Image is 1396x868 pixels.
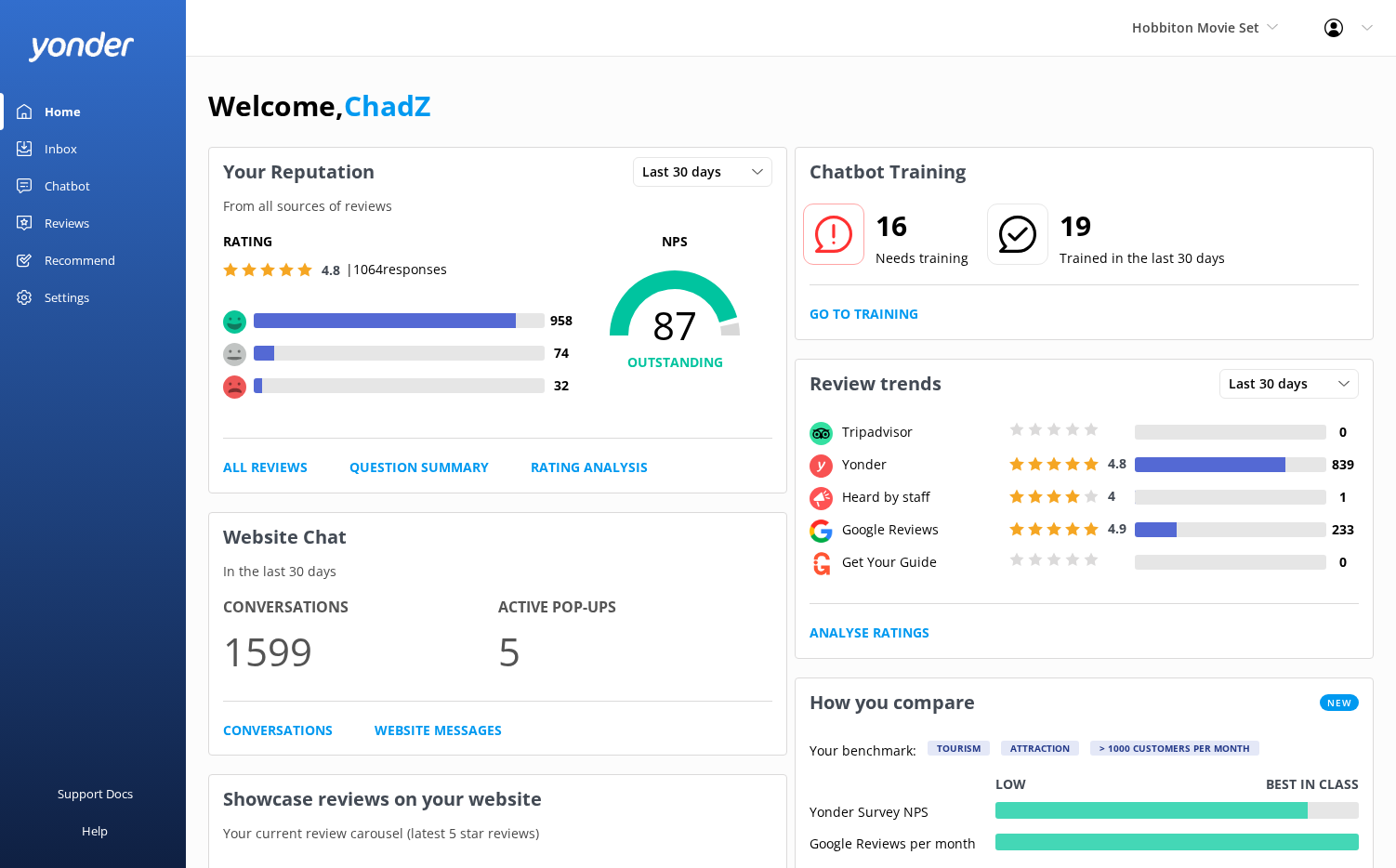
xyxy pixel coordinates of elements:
div: > 1000 customers per month [1090,741,1259,756]
p: 5 [498,620,773,682]
h2: 16 [876,204,968,248]
div: Inbox [45,130,77,167]
a: All Reviews [223,457,308,478]
p: Trained in the last 30 days [1060,248,1225,269]
div: Heard by staff [837,487,1005,507]
div: Chatbot [45,167,90,204]
span: 4 [1108,487,1115,505]
span: 4.8 [1108,454,1126,472]
h4: 839 [1326,454,1359,475]
a: ChadZ [344,86,430,125]
span: 4.9 [1108,519,1126,537]
h4: Conversations [223,596,498,620]
h4: 74 [545,343,577,363]
a: Go to Training [810,304,918,324]
div: Google Reviews per month [810,834,995,850]
p: Your benchmark: [810,741,916,763]
h4: OUTSTANDING [577,352,772,373]
div: Tourism [928,741,990,756]
div: Yonder [837,454,1005,475]
a: Analyse Ratings [810,623,929,643]
h3: Review trends [796,360,955,408]
h3: How you compare [796,678,989,727]
h3: Showcase reviews on your website [209,775,786,823]
div: Settings [45,279,89,316]
p: Your current review carousel (latest 5 star reviews) [209,823,786,844]
p: Low [995,774,1026,795]
span: 87 [577,302,772,349]
div: Reviews [45,204,89,242]
a: Rating Analysis [531,457,648,478]
span: New [1320,694,1359,711]
h4: 233 [1326,519,1359,540]
span: Last 30 days [1229,374,1319,394]
h4: 1 [1326,487,1359,507]
div: Yonder Survey NPS [810,802,995,819]
span: Hobbiton Movie Set [1132,19,1259,36]
h4: 0 [1326,552,1359,572]
h4: 32 [545,375,577,396]
div: Tripadvisor [837,422,1005,442]
span: Last 30 days [642,162,732,182]
p: Best in class [1266,774,1359,795]
h3: Your Reputation [209,148,389,196]
p: | 1064 responses [346,259,447,280]
p: Needs training [876,248,968,269]
div: Home [45,93,81,130]
a: Conversations [223,720,333,741]
div: Get Your Guide [837,552,1005,572]
h3: Website Chat [209,513,786,561]
h4: 0 [1326,422,1359,442]
h3: Chatbot Training [796,148,980,196]
div: Google Reviews [837,519,1005,540]
div: Recommend [45,242,115,279]
div: Help [82,812,108,849]
h2: 19 [1060,204,1225,248]
p: From all sources of reviews [209,196,786,217]
a: Question Summary [349,457,489,478]
p: NPS [577,231,772,252]
img: yonder-white-logo.png [28,32,135,62]
h5: Rating [223,231,577,252]
div: Support Docs [58,775,133,812]
span: 4.8 [322,261,340,279]
a: Website Messages [375,720,502,741]
h4: Active Pop-ups [498,596,773,620]
p: In the last 30 days [209,561,786,582]
div: Attraction [1001,741,1079,756]
p: 1599 [223,620,498,682]
h1: Welcome, [208,84,430,128]
h4: 958 [545,310,577,331]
